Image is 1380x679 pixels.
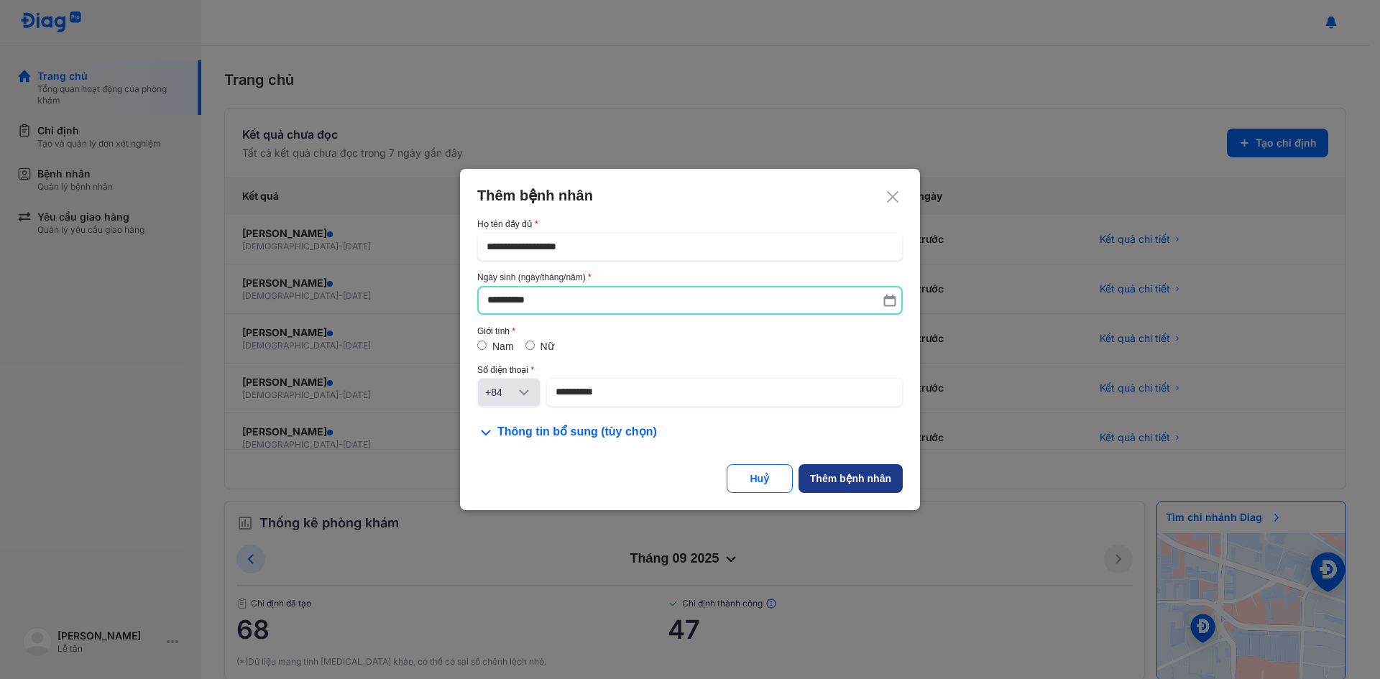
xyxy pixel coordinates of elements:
div: Họ tên đầy đủ [477,219,903,229]
label: Nữ [540,341,554,352]
div: Ngày sinh (ngày/tháng/năm) [477,272,903,282]
button: Huỷ [727,464,793,493]
div: Thêm bệnh nhân [477,186,903,205]
div: Thêm bệnh nhân [810,471,891,486]
div: +84 [485,385,515,399]
div: Giới tính [477,326,903,336]
button: Thêm bệnh nhân [799,464,903,493]
label: Nam [492,341,514,352]
span: Thông tin bổ sung (tùy chọn) [497,424,657,441]
div: Số điện thoại [477,365,903,375]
